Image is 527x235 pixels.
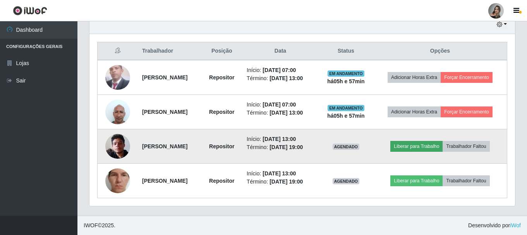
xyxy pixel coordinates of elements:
a: iWof [510,222,521,228]
button: Liberar para Trabalho [390,175,443,186]
time: [DATE] 07:00 [263,67,296,73]
time: [DATE] 07:00 [263,101,296,108]
th: Posição [202,42,242,60]
span: IWOF [84,222,98,228]
img: 1741739537666.jpeg [105,153,130,208]
time: [DATE] 19:00 [270,178,303,185]
span: EM ANDAMENTO [328,105,364,111]
li: Início: [247,101,314,109]
li: Término: [247,74,314,82]
li: Início: [247,66,314,74]
li: Término: [247,178,314,186]
img: 1737056523425.jpeg [105,95,130,128]
strong: Repositor [209,178,234,184]
time: [DATE] 13:00 [270,75,303,81]
strong: Repositor [209,109,234,115]
button: Adicionar Horas Extra [388,72,441,83]
span: EM ANDAMENTO [328,70,364,77]
strong: há 05 h e 57 min [327,113,365,119]
strong: [PERSON_NAME] [142,143,187,149]
li: Início: [247,170,314,178]
time: [DATE] 13:00 [263,170,296,177]
th: Data [242,42,319,60]
li: Término: [247,143,314,151]
strong: Repositor [209,74,234,81]
span: © 2025 . [84,221,115,230]
button: Trabalhador Faltou [443,141,489,152]
li: Início: [247,135,314,143]
strong: há 05 h e 57 min [327,78,365,84]
span: AGENDADO [333,178,360,184]
strong: Repositor [209,143,234,149]
time: [DATE] 19:00 [270,144,303,150]
img: CoreUI Logo [13,6,47,15]
time: [DATE] 13:00 [263,136,296,142]
th: Trabalhador [137,42,201,60]
img: 1752200224792.jpeg [105,130,130,163]
strong: [PERSON_NAME] [142,74,187,81]
li: Término: [247,109,314,117]
button: Trabalhador Faltou [443,175,489,186]
button: Liberar para Trabalho [390,141,443,152]
th: Opções [373,42,507,60]
button: Adicionar Horas Extra [388,106,441,117]
th: Status [319,42,373,60]
img: 1740078176473.jpeg [105,63,130,91]
button: Forçar Encerramento [441,106,493,117]
span: Desenvolvido por [468,221,521,230]
strong: [PERSON_NAME] [142,109,187,115]
time: [DATE] 13:00 [270,110,303,116]
strong: [PERSON_NAME] [142,178,187,184]
button: Forçar Encerramento [441,72,493,83]
span: AGENDADO [333,144,360,150]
